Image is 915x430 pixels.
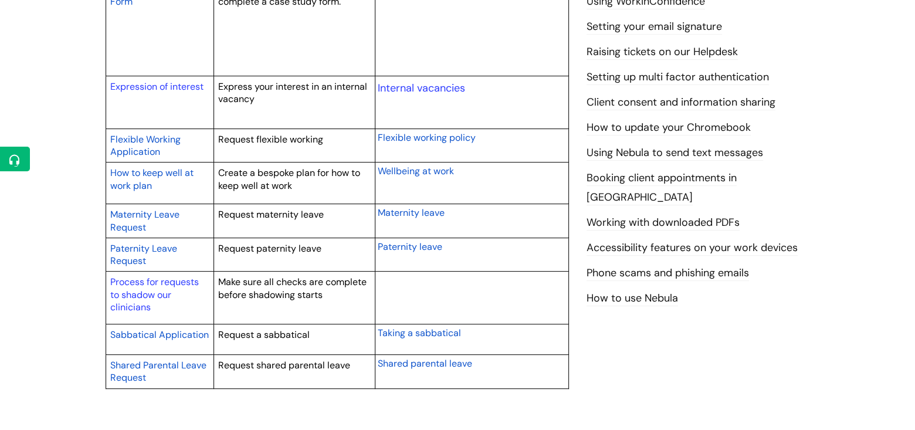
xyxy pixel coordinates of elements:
span: Make sure all checks are complete before shadowing starts [218,276,367,301]
a: Phone scams and phishing emails [587,266,749,281]
a: Paternity leave [378,239,442,253]
a: Working with downloaded PDFs [587,215,740,231]
a: Wellbeing at work [378,164,454,178]
a: Process for requests to shadow our clinicians [110,276,199,313]
a: How to keep well at work plan [110,165,194,192]
a: Flexible Working Application [110,132,181,159]
span: Request shared parental leave [218,359,350,371]
a: Booking client appointments in [GEOGRAPHIC_DATA] [587,171,737,205]
a: Shared parental leave [378,356,472,370]
span: Flexible Working Application [110,133,181,158]
span: Create a bespoke plan for how to keep well at work [218,167,360,192]
a: Maternity Leave Request [110,207,179,234]
span: Request paternity leave [218,242,321,255]
span: Maternity leave [378,206,445,219]
a: How to update your Chromebook [587,120,751,136]
span: Shared Parental Leave Request [110,359,206,384]
a: Shared Parental Leave Request [110,358,206,385]
a: Client consent and information sharing [587,95,775,110]
a: Expression of interest [110,80,204,93]
a: Setting your email signature [587,19,722,35]
span: Request flexible working [218,133,323,145]
span: Request maternity leave [218,208,324,221]
a: Sabbatical Application [110,327,209,341]
span: Sabbatical Application [110,329,209,341]
a: How to use Nebula [587,291,678,306]
span: Paternity Leave Request [110,242,177,268]
span: Wellbeing at work [378,165,454,177]
a: Accessibility features on your work devices [587,241,798,256]
span: Taking a sabbatical [378,327,461,339]
span: Maternity Leave Request [110,208,179,233]
span: Paternity leave [378,241,442,253]
span: Express your interest in an internal vacancy [218,80,367,106]
a: Setting up multi factor authentication [587,70,769,85]
a: Flexible working policy [378,130,476,144]
a: Paternity Leave Request [110,241,177,268]
a: Internal vacancies [378,81,465,95]
a: Taking a sabbatical [378,326,461,340]
span: Flexible working policy [378,131,476,144]
a: Using Nebula to send text messages [587,145,763,161]
span: Shared parental leave [378,357,472,370]
span: How to keep well at work plan [110,167,194,192]
span: Request a sabbatical [218,329,310,341]
a: Maternity leave [378,205,445,219]
a: Raising tickets on our Helpdesk [587,45,738,60]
